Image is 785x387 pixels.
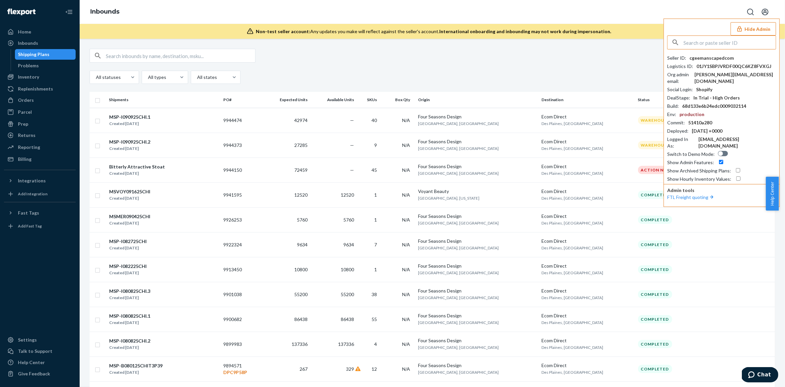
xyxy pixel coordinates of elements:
[4,208,76,218] button: Fast Tags
[667,103,679,109] div: Build :
[667,119,685,126] div: Commit :
[541,138,632,145] div: Ecom Direct
[18,144,40,151] div: Reporting
[418,196,479,201] span: [GEOGRAPHIC_DATA], [US_STATE]
[418,146,499,151] span: [GEOGRAPHIC_DATA], [GEOGRAPHIC_DATA]
[4,175,76,186] button: Integrations
[95,74,96,81] input: All statuses
[418,138,536,145] div: Four Seasons Design
[688,119,712,126] div: 51410a280
[541,146,603,151] span: Des Plaines, [GEOGRAPHIC_DATA]
[221,307,263,332] td: 9900682
[689,55,734,61] div: cgeemanscapedcom
[18,191,47,197] div: Add Integration
[418,245,499,250] span: [GEOGRAPHIC_DATA], [GEOGRAPHIC_DATA]
[375,217,377,223] span: 1
[418,221,499,226] span: [GEOGRAPHIC_DATA], [GEOGRAPHIC_DATA]
[341,316,354,322] span: 86438
[294,142,308,148] span: 27285
[221,182,263,207] td: 9941595
[418,345,499,350] span: [GEOGRAPHIC_DATA], [GEOGRAPHIC_DATA]
[294,291,308,297] span: 55200
[109,344,150,351] div: Created [DATE]
[292,341,308,347] span: 137336
[418,362,536,369] div: Four Seasons Design
[541,270,603,275] span: Des Plaines, [GEOGRAPHIC_DATA]
[418,238,536,244] div: Four Seasons Design
[418,171,499,176] span: [GEOGRAPHIC_DATA], [GEOGRAPHIC_DATA]
[692,128,722,134] div: [DATE] +0000
[541,337,632,344] div: Ecom Direct
[223,369,260,376] p: DPC9P58P
[109,139,150,145] div: MSP-I090925CHI.2
[18,132,36,139] div: Returns
[402,341,410,347] span: N/A
[402,117,410,123] span: N/A
[109,338,150,344] div: MSP-I080825CHI.2
[109,188,150,195] div: MSVOY091625CHI
[372,167,377,173] span: 45
[18,359,45,366] div: Help Center
[667,63,693,70] div: Logistics ID :
[221,207,263,232] td: 9926253
[297,217,308,223] span: 5760
[667,55,686,61] div: Seller ID :
[638,240,672,249] div: Completed
[18,348,52,355] div: Talk to Support
[418,188,536,195] div: Voyant Beauty
[638,216,672,224] div: Completed
[341,192,354,198] span: 12520
[109,369,163,376] div: Created [DATE]
[682,103,746,109] div: 68d133e6b24edc0009032114
[372,316,377,322] span: 55
[667,167,731,174] div: Show Archived Shipping Plans :
[638,290,672,298] div: Completed
[18,121,28,127] div: Prep
[18,177,46,184] div: Integrations
[263,92,311,108] th: Expected Units
[541,163,632,170] div: Ecom Direct
[402,291,410,297] span: N/A
[415,92,539,108] th: Origin
[18,51,50,58] div: Shipping Plans
[90,8,119,15] a: Inbounds
[221,332,263,356] td: 9899983
[343,242,354,247] span: 9634
[418,370,499,375] span: [GEOGRAPHIC_DATA], [GEOGRAPHIC_DATA]
[402,242,410,247] span: N/A
[18,86,53,92] div: Replenishments
[221,257,263,282] td: 9913450
[402,366,410,372] span: N/A
[18,40,38,46] div: Inbounds
[766,177,779,211] button: Help Center
[4,84,76,94] a: Replenishments
[541,320,603,325] span: Des Plaines, [GEOGRAPHIC_DATA]
[15,49,76,60] a: Shipping Plans
[109,313,150,319] div: MSP-I080825CHI.1
[4,335,76,345] a: Settings
[4,357,76,368] a: Help Center
[4,189,76,199] a: Add Integration
[418,113,536,120] div: Four Seasons Design
[109,270,147,276] div: Created [DATE]
[744,5,757,19] button: Open Search Box
[109,238,147,245] div: MSP-I082725CHI
[635,92,775,108] th: Status
[541,312,632,319] div: Ecom Direct
[541,171,603,176] span: Des Plaines, [GEOGRAPHIC_DATA]
[402,267,410,272] span: N/A
[638,116,727,124] div: Warehouse Appointment Needed
[106,92,221,108] th: Shipments
[4,72,76,82] a: Inventory
[698,136,776,149] div: [EMAIL_ADDRESS][DOMAIN_NAME]
[696,86,712,93] div: Shopify
[667,71,691,85] div: Org admin email :
[742,367,778,384] iframe: Opens a widget where you can chat to one of our agents
[638,365,672,373] div: Completed
[18,97,34,103] div: Orders
[541,238,632,244] div: Ecom Direct
[440,29,611,34] span: International onboarding and inbounding may not work during impersonation.
[294,192,308,198] span: 12520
